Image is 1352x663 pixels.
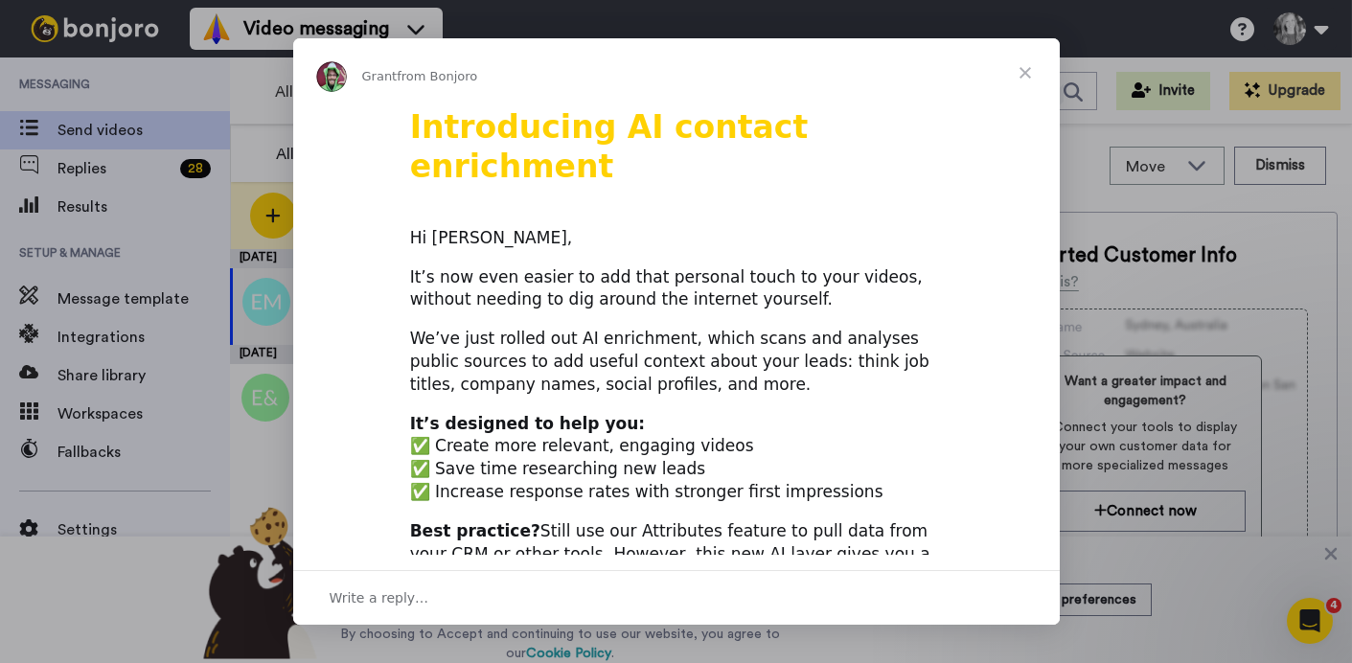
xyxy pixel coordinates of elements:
[410,413,943,504] div: ✅ Create more relevant, engaging videos ✅ Save time researching new leads ✅ Increase response rat...
[362,69,398,83] span: Grant
[293,570,1060,625] div: Open conversation and reply
[410,328,943,396] div: We’ve just rolled out AI enrichment, which scans and analyses public sources to add useful contex...
[397,69,477,83] span: from Bonjoro
[410,108,809,185] b: Introducing AI contact enrichment
[410,520,943,588] div: Still use our Attributes feature to pull data from your CRM or other tools. However, this new AI ...
[316,61,347,92] img: Profile image for Grant
[991,38,1060,107] span: Close
[410,414,645,433] b: It’s designed to help you:
[410,227,943,250] div: Hi [PERSON_NAME],
[410,521,540,540] b: Best practice?
[330,585,429,610] span: Write a reply…
[410,266,943,312] div: It’s now even easier to add that personal touch to your videos, without needing to dig around the...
